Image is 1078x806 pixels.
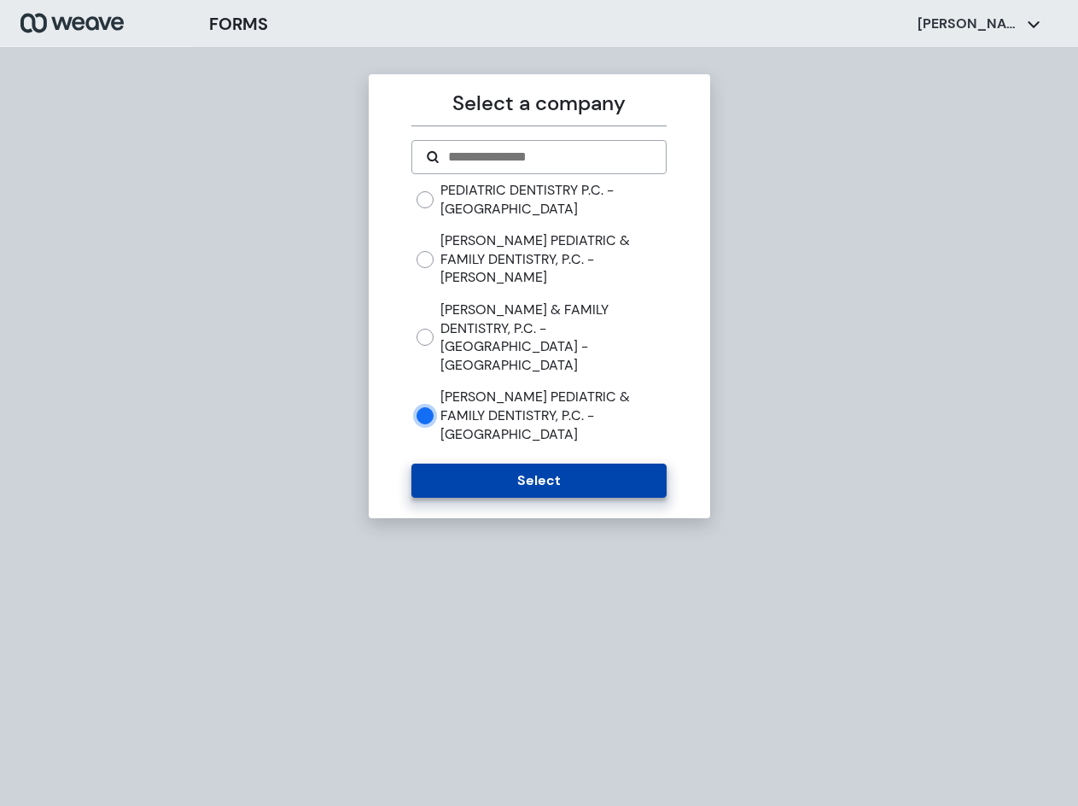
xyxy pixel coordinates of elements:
input: Search [446,147,652,167]
h3: FORMS [209,11,268,37]
label: [PERSON_NAME] & FAMILY DENTISTRY, P.C. - [GEOGRAPHIC_DATA] - [GEOGRAPHIC_DATA] [440,301,667,374]
label: PEDIATRIC DENTISTRY P.C. - [GEOGRAPHIC_DATA] [440,181,667,218]
button: Select [411,464,667,498]
p: [PERSON_NAME] [918,15,1020,33]
label: [PERSON_NAME] PEDIATRIC & FAMILY DENTISTRY, P.C. - [GEOGRAPHIC_DATA] [440,388,667,443]
label: [PERSON_NAME] PEDIATRIC & FAMILY DENTISTRY, P.C. - [PERSON_NAME] [440,231,667,287]
p: Select a company [411,88,667,119]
